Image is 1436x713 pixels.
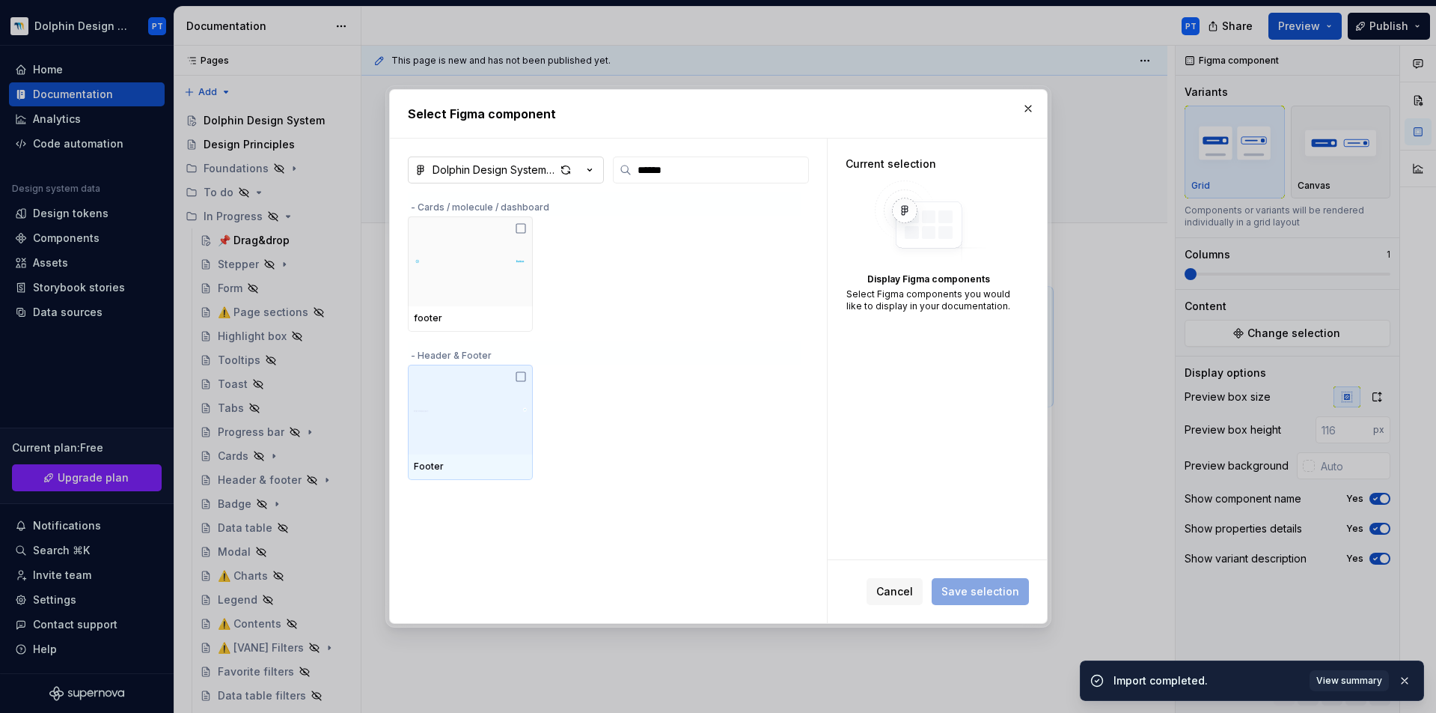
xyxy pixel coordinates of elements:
[408,105,1029,123] h2: Select Figma component
[433,163,555,178] div: Dolphin Design System Minderest
[1316,675,1382,687] span: View summary
[876,584,913,599] span: Cancel
[1310,670,1389,691] button: View summary
[408,341,801,365] div: - Header & Footer
[846,288,1012,312] div: Select Figma components you would like to display in your documentation.
[846,157,1012,172] div: Current selection
[414,312,527,324] div: footer
[846,273,1012,285] div: Display Figma components
[867,578,923,605] button: Cancel
[1113,673,1301,688] div: Import completed.
[408,157,604,183] button: Dolphin Design System Minderest
[414,461,527,473] div: Footer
